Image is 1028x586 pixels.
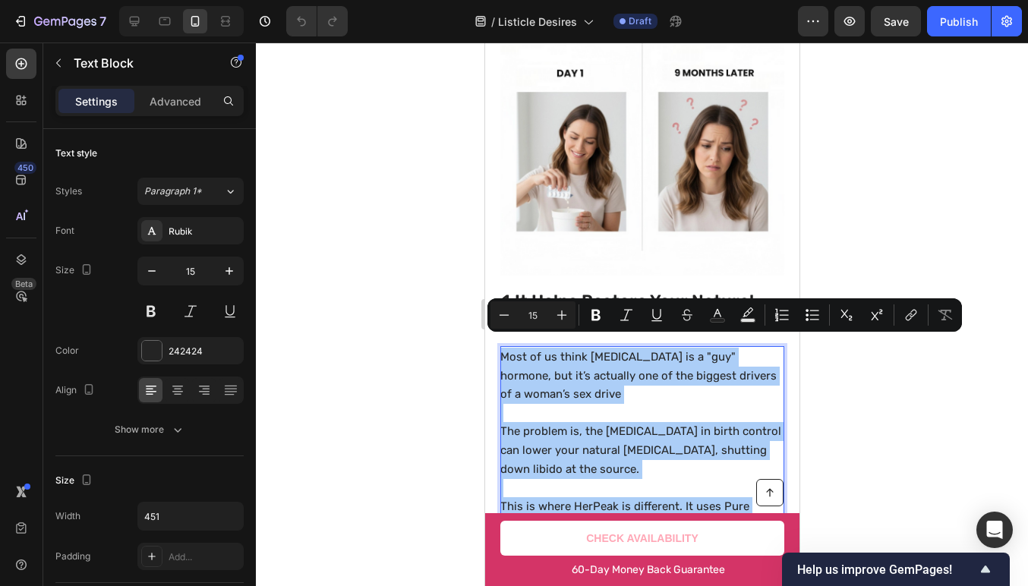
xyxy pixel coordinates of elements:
button: 7 [6,6,113,36]
div: Publish [940,14,978,30]
button: Save [871,6,921,36]
div: 242424 [169,345,240,358]
p: 7 [99,12,106,30]
button: Show survey - Help us improve GemPages! [797,560,995,578]
span: Paragraph 1* [144,184,202,198]
input: Auto [138,503,243,530]
div: Styles [55,184,82,198]
button: Paragraph 1* [137,178,244,205]
div: Width [55,509,80,523]
div: Show more [115,422,185,437]
button: Show more [55,416,244,443]
div: Add... [169,550,240,564]
div: Color [55,344,79,358]
p: Most of us think [MEDICAL_DATA] is a "guy" hormone, but it’s actually one of the biggest drivers ... [15,305,298,361]
div: Open Intercom Messenger [976,512,1013,548]
button: Publish [927,6,991,36]
span: Save [884,15,909,28]
div: Undo/Redo [286,6,348,36]
p: Settings [75,93,118,109]
div: Beta [11,278,36,290]
div: Size [55,260,96,281]
div: Font [55,224,74,238]
div: Text style [55,146,97,160]
span: / [491,14,495,30]
iframe: Design area [485,43,799,586]
div: Rubik [169,225,240,238]
span: Listicle Desires [498,14,577,30]
div: Editor contextual toolbar [487,298,962,332]
div: Padding [55,550,90,563]
span: Draft [629,14,651,28]
p: This is where HerPeak is different. It uses Pure Himalayan Shilajit, a potent resin packed with f... [15,455,298,511]
p: Text Block [74,54,203,72]
p: Advanced [150,93,201,109]
div: Size [55,471,96,491]
span: Help us improve GemPages! [797,562,976,577]
div: 450 [14,162,36,174]
div: Align [55,380,98,401]
p: The problem is, the [MEDICAL_DATA] in birth control can lower your natural [MEDICAL_DATA], shutti... [15,380,298,436]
